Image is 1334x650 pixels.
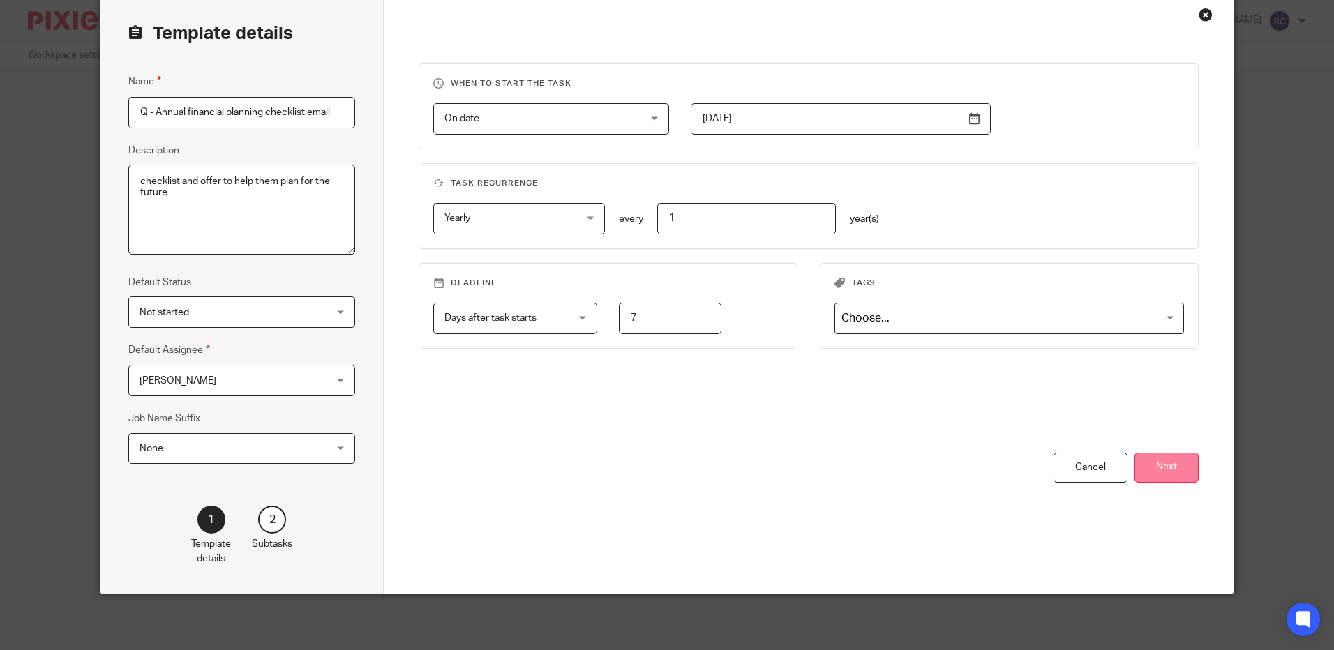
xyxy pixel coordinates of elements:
[619,212,643,226] p: every
[252,537,292,551] p: Subtasks
[140,444,163,453] span: None
[128,144,179,158] label: Description
[140,376,216,386] span: [PERSON_NAME]
[1134,453,1199,483] button: Next
[128,275,191,289] label: Default Status
[128,73,161,89] label: Name
[128,165,355,255] textarea: checklist and offer to help them plan for the future
[1054,453,1127,483] div: Cancel
[128,411,200,425] label: Job Name Suffix
[433,278,783,289] h3: Deadline
[197,506,225,534] div: 1
[128,342,210,358] label: Default Assignee
[834,278,1184,289] h3: Tags
[834,303,1184,334] div: Search for option
[140,308,189,317] span: Not started
[444,114,479,123] span: On date
[1199,8,1213,22] div: Close this dialog window
[444,213,470,223] span: Yearly
[850,214,879,224] span: year(s)
[444,313,537,323] span: Days after task starts
[258,506,286,534] div: 2
[837,306,1176,331] input: Search for option
[433,178,1183,189] h3: Task recurrence
[191,537,231,566] p: Template details
[433,78,1183,89] h3: When to start the task
[128,22,293,45] h2: Template details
